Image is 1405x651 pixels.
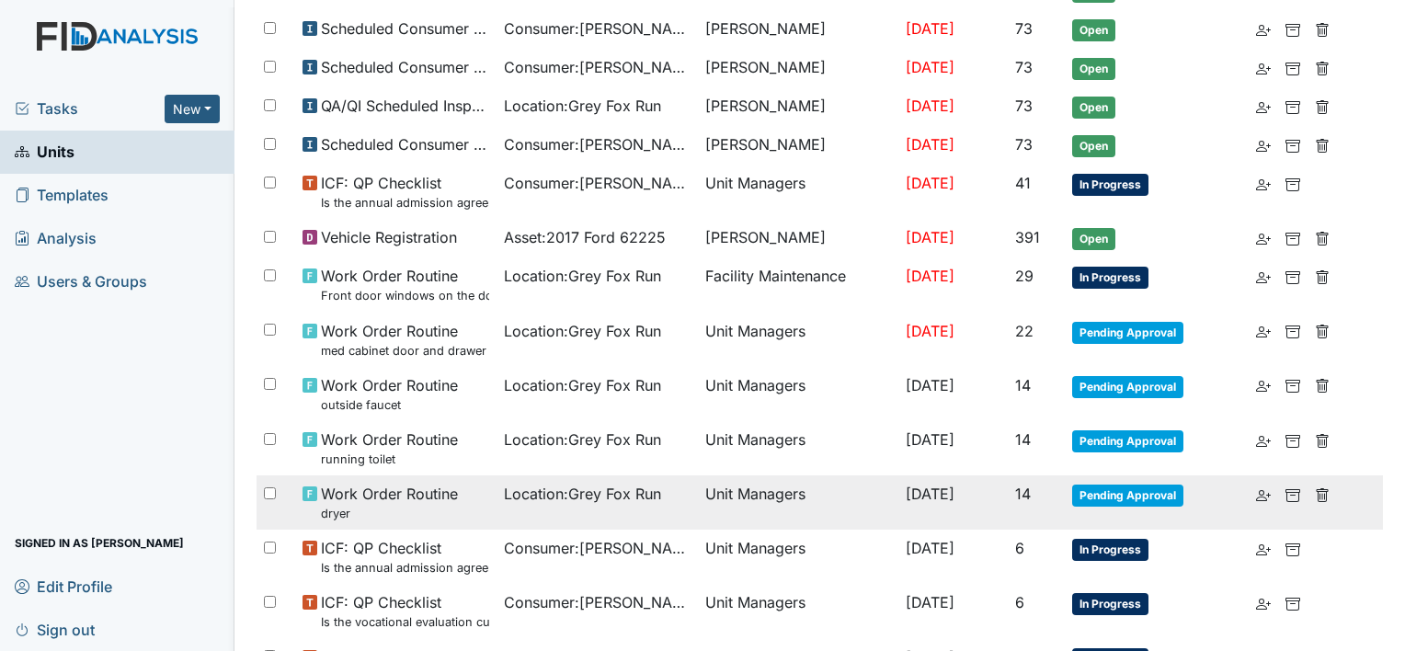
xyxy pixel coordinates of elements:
span: Work Order Routine Front door windows on the door [321,265,489,304]
a: Delete [1315,133,1330,155]
a: Tasks [15,97,165,120]
span: 41 [1015,174,1031,192]
a: Delete [1315,374,1330,396]
span: QA/QI Scheduled Inspection [321,95,489,117]
span: Asset : 2017 Ford 62225 [504,226,666,248]
a: Archive [1285,537,1300,559]
span: Users & Groups [15,268,147,296]
span: Scheduled Consumer Chart Review [321,133,489,155]
span: Edit Profile [15,572,112,600]
td: Unit Managers [698,475,899,530]
span: ICF: QP Checklist Is the annual admission agreement current? (document the date in the comment se... [321,537,489,577]
span: Open [1072,19,1115,41]
span: [DATE] [906,174,954,192]
small: dryer [321,505,458,522]
span: 29 [1015,267,1034,285]
td: Unit Managers [698,530,899,584]
span: 73 [1015,19,1033,38]
a: Delete [1315,17,1330,40]
small: Is the annual admission agreement current? (document the date in the comment section) [321,194,489,211]
span: 14 [1015,485,1031,503]
a: Delete [1315,95,1330,117]
span: Work Order Routine running toilet [321,428,458,468]
span: 14 [1015,376,1031,394]
span: [DATE] [906,19,954,38]
span: Signed in as [PERSON_NAME] [15,529,184,557]
span: Pending Approval [1072,376,1183,398]
span: [DATE] [906,539,954,557]
a: Delete [1315,265,1330,287]
span: [DATE] [906,135,954,154]
span: [DATE] [906,228,954,246]
span: 73 [1015,97,1033,115]
span: ICF: QP Checklist Is the annual admission agreement current? (document the date in the comment se... [321,172,489,211]
small: med cabinet door and drawer [321,342,486,360]
td: Facility Maintenance [698,257,899,312]
td: [PERSON_NAME] [698,126,899,165]
a: Archive [1285,133,1300,155]
span: [DATE] [906,593,954,611]
span: Location : Grey Fox Run [504,95,661,117]
a: Archive [1285,320,1300,342]
span: In Progress [1072,267,1148,289]
span: Work Order Routine outside faucet [321,374,458,414]
td: Unit Managers [698,165,899,219]
td: Unit Managers [698,313,899,367]
span: Vehicle Registration [321,226,457,248]
a: Archive [1285,483,1300,505]
span: Consumer : [PERSON_NAME] [504,172,691,194]
a: Archive [1285,265,1300,287]
td: [PERSON_NAME] [698,49,899,87]
td: Unit Managers [698,584,899,638]
a: Archive [1285,172,1300,194]
span: Analysis [15,224,97,253]
small: Front door windows on the door [321,287,489,304]
span: Location : Grey Fox Run [504,320,661,342]
td: [PERSON_NAME] [698,87,899,126]
span: [DATE] [906,97,954,115]
span: Sign out [15,615,95,644]
span: ICF: QP Checklist Is the vocational evaluation current? (document the date in the comment section) [321,591,489,631]
span: Location : Grey Fox Run [504,483,661,505]
a: Archive [1285,56,1300,78]
span: Templates [15,181,109,210]
span: [DATE] [906,485,954,503]
span: Location : Grey Fox Run [504,265,661,287]
span: Open [1072,228,1115,250]
span: Pending Approval [1072,322,1183,344]
span: Scheduled Consumer Chart Review [321,56,489,78]
a: Delete [1315,320,1330,342]
a: Archive [1285,428,1300,451]
span: Open [1072,97,1115,119]
td: Unit Managers [698,421,899,475]
td: [PERSON_NAME] [698,10,899,49]
span: 22 [1015,322,1034,340]
small: outside faucet [321,396,458,414]
a: Archive [1285,95,1300,117]
a: Archive [1285,226,1300,248]
td: [PERSON_NAME] [698,219,899,257]
span: 14 [1015,430,1031,449]
span: Pending Approval [1072,485,1183,507]
a: Delete [1315,483,1330,505]
span: Consumer : [PERSON_NAME] [504,133,691,155]
span: In Progress [1072,539,1148,561]
a: Archive [1285,591,1300,613]
span: Work Order Routine dryer [321,483,458,522]
span: Units [15,138,74,166]
span: Consumer : [PERSON_NAME] [504,17,691,40]
span: [DATE] [906,376,954,394]
span: [DATE] [906,267,954,285]
span: Consumer : [PERSON_NAME] [504,56,691,78]
span: Consumer : [PERSON_NAME] [504,591,691,613]
button: New [165,95,220,123]
a: Delete [1315,56,1330,78]
span: Work Order Routine med cabinet door and drawer [321,320,486,360]
a: Delete [1315,428,1330,451]
small: running toilet [321,451,458,468]
small: Is the annual admission agreement current? (document the date in the comment section) [321,559,489,577]
span: 73 [1015,58,1033,76]
span: Location : Grey Fox Run [504,374,661,396]
a: Archive [1285,374,1300,396]
span: [DATE] [906,58,954,76]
